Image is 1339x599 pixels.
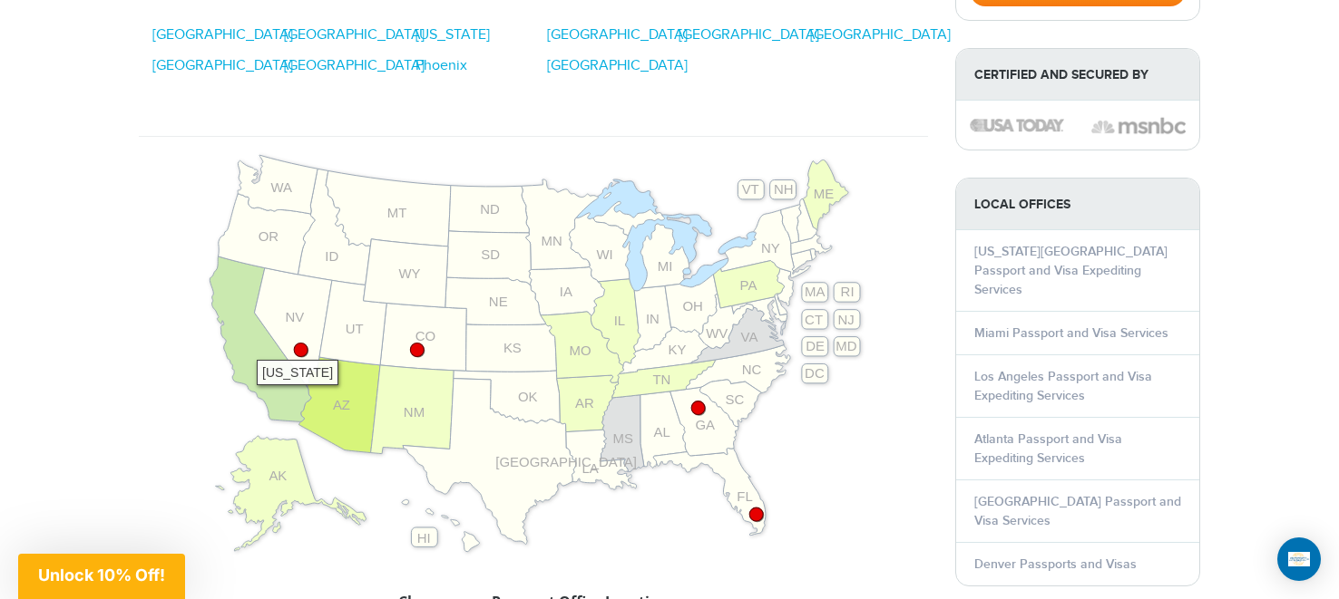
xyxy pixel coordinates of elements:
text: AK [269,468,287,483]
text: MO [570,343,591,358]
a: [GEOGRAPHIC_DATA] Passport and Visa Services [974,494,1181,528]
a: Phoenix [415,55,467,77]
text: RI [841,284,855,299]
text: WA [271,179,293,195]
text: SC [726,391,745,407]
text: OH [683,298,703,314]
a: [US_STATE][GEOGRAPHIC_DATA] Passport and Visa Expediting Services [974,244,1168,297]
div: Open Intercom Messenger [1277,537,1321,581]
text: DE [806,338,825,353]
text: WV [706,325,728,341]
a: [GEOGRAPHIC_DATA] [152,55,293,77]
text: CT [805,312,823,327]
a: [GEOGRAPHIC_DATA] [679,24,819,46]
text: NV [286,309,305,324]
text: KS [503,340,522,355]
a: Denver Passports and Visas [974,556,1137,572]
text: VT [742,181,759,197]
a: [GEOGRAPHIC_DATA] [152,24,293,46]
text: MI [658,258,673,274]
text: LA [582,460,598,476]
text: NJ [837,312,854,327]
text: MD [836,338,856,353]
text: PA [740,277,757,293]
text: MN [542,232,562,247]
text: ME [814,186,834,201]
text: AR [575,395,594,411]
text: AL [653,424,669,440]
a: [GEOGRAPHIC_DATA] [547,55,688,77]
text: IA [560,284,572,299]
img: image description [970,119,1064,131]
text: FL [737,488,752,503]
div: Unlock 10% Off! [18,554,185,599]
strong: Certified and Secured by [956,49,1199,101]
text: MA [805,284,825,299]
text: AZ [333,397,350,412]
text: SD [481,246,500,261]
text: ND [480,201,500,217]
text: CO [415,328,435,343]
span: [US_STATE] [257,360,338,385]
text: OR [259,228,279,244]
text: NH [774,181,794,197]
a: Los Angeles Passport and Visa Expediting Services [974,369,1152,403]
a: [GEOGRAPHIC_DATA] [284,24,425,46]
a: Atlanta Passport and Visa Expediting Services [974,431,1122,466]
text: NM [404,404,425,420]
text: ID [325,248,338,264]
text: MT [387,205,407,220]
text: TN [652,372,670,387]
img: image description [1091,115,1186,137]
text: HI [417,529,431,545]
text: UT [346,321,364,336]
text: GA [695,416,715,431]
strong: LOCAL OFFICES [956,179,1199,230]
text: WI [596,246,612,261]
text: MS [613,430,633,445]
a: [GEOGRAPHIC_DATA] [547,24,688,46]
text: OK [518,388,538,403]
text: NC [742,362,762,377]
text: IN [646,311,660,326]
text: WY [399,266,421,281]
a: [GEOGRAPHIC_DATA] [284,55,425,77]
text: NY [761,240,780,256]
text: DC [805,365,825,381]
text: IL [614,313,625,328]
text: VA [741,329,758,344]
a: Miami Passport and Visa Services [974,325,1168,341]
span: Unlock 10% Off! [38,565,165,585]
a: [US_STATE] [415,24,490,46]
a: [GEOGRAPHIC_DATA] [810,24,951,46]
text: [GEOGRAPHIC_DATA] [495,454,636,469]
text: NE [489,294,508,309]
text: KY [668,342,686,357]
